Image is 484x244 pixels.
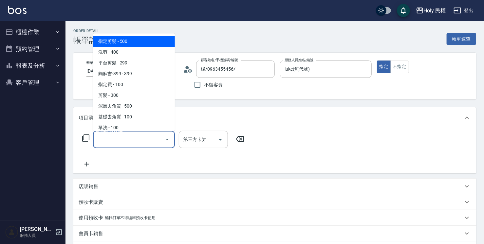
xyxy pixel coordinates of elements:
[3,74,63,91] button: 客戶管理
[93,112,175,122] span: 基礎去角質 - 100
[201,58,238,62] label: 顧客姓名/手機號碼/編號
[93,122,175,133] span: 單洗 - 100
[3,24,63,41] button: 櫃檯作業
[79,230,103,237] p: 會員卡銷售
[377,61,391,73] button: 指定
[73,179,476,194] div: 店販銷售
[79,215,103,221] p: 使用預收卡
[73,107,476,128] div: 項目消費
[105,215,156,221] p: 編輯訂單不得編輯預收卡使用
[3,57,63,74] button: 報表及分析
[20,233,53,238] p: 服務人員
[79,183,98,190] p: 店販銷售
[93,47,175,58] span: 洗剪 - 400
[397,4,410,17] button: save
[447,33,476,45] button: 帳單速查
[93,58,175,68] span: 平台剪髮 - 299
[5,226,18,239] img: Person
[390,61,409,73] button: 不指定
[93,79,175,90] span: 指定費 - 100
[93,36,175,47] span: 指定剪髮 - 500
[451,5,476,17] button: 登出
[20,226,53,233] h5: [PERSON_NAME]
[93,101,175,112] span: 深層去角質 - 500
[73,226,476,241] div: 會員卡銷售
[73,29,105,33] h2: Order detail
[162,134,173,145] button: Close
[93,90,175,101] span: 剪髮 - 300
[8,6,27,14] img: Logo
[86,60,100,65] label: 帳單日期
[79,114,98,121] p: 項目消費
[285,58,313,62] label: 服務人員姓名/編號
[204,81,223,88] span: 不留客資
[79,199,103,206] p: 預收卡販賣
[215,134,226,145] button: Open
[73,210,476,226] div: 使用預收卡編輯訂單不得編輯預收卡使用
[86,66,139,77] input: YYYY/MM/DD hh:mm
[73,36,105,45] h3: 帳單詳細
[73,128,476,173] div: 項目消費
[93,68,175,79] span: 夠麻吉-399 - 399
[424,7,446,15] div: Holy 民權
[3,41,63,58] button: 預約管理
[73,194,476,210] div: 預收卡販賣
[413,4,449,17] button: Holy 民權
